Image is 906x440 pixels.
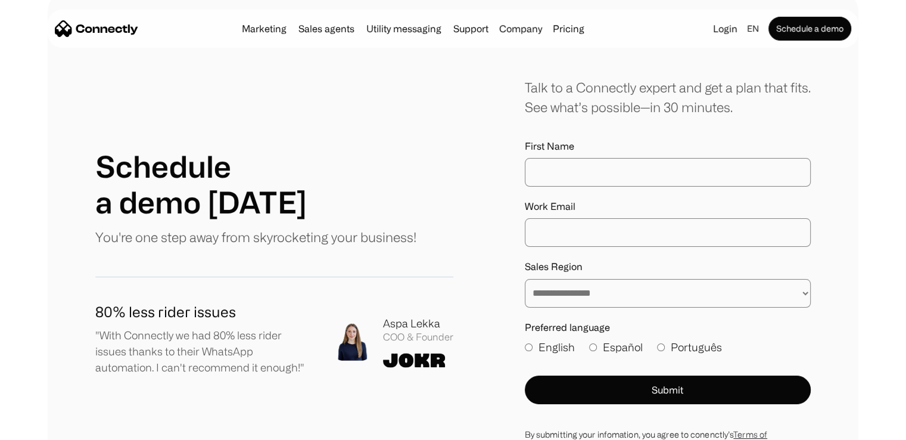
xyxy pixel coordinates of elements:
[95,327,310,376] p: "With Connectly we had 80% less rider issues thanks to their WhatsApp automation. I can't recomme...
[12,418,71,436] aside: Language selected: English
[525,376,811,404] button: Submit
[708,20,742,37] a: Login
[589,343,597,351] input: Español
[496,20,546,37] div: Company
[548,24,589,33] a: Pricing
[525,322,811,333] label: Preferred language
[449,24,493,33] a: Support
[499,20,542,37] div: Company
[237,24,291,33] a: Marketing
[525,339,575,355] label: English
[55,20,138,38] a: home
[525,261,811,272] label: Sales Region
[768,17,851,41] a: Schedule a demo
[24,419,71,436] ul: Language list
[95,301,310,323] h1: 80% less rider issues
[657,343,665,351] input: Português
[747,20,759,37] div: en
[525,78,811,117] div: Talk to a Connectly expert and get a plan that fits. See what’s possible—in 30 minutes.
[383,331,453,343] div: COO & Founder
[383,315,453,331] div: Aspa Lekka
[742,20,766,37] div: en
[525,343,533,351] input: English
[525,141,811,152] label: First Name
[525,201,811,212] label: Work Email
[294,24,359,33] a: Sales agents
[95,227,416,247] p: You're one step away from skyrocketing your business!
[95,148,307,220] h1: Schedule a demo [DATE]
[589,339,643,355] label: Español
[362,24,446,33] a: Utility messaging
[657,339,722,355] label: Português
